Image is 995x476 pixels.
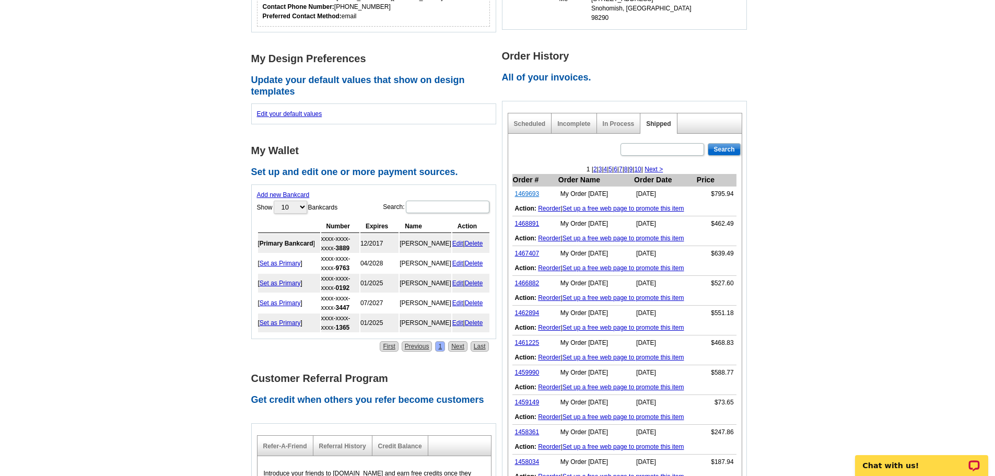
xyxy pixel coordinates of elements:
td: [DATE] [634,455,696,470]
td: $73.65 [696,395,736,410]
a: Reorder [538,384,560,391]
a: Edit [452,319,463,327]
a: 6 [614,166,617,173]
td: $551.18 [696,306,736,321]
td: My Order [DATE] [558,246,634,261]
td: My Order [DATE] [558,306,634,321]
th: Expires [360,220,399,233]
b: Action: [515,324,536,331]
td: [ ] [258,254,320,273]
a: Reorder [538,413,560,421]
a: 1458034 [515,458,540,466]
a: Next > [645,166,663,173]
a: 1466882 [515,280,540,287]
td: xxxx-xxxx-xxxx- [321,254,359,273]
td: [ ] [258,274,320,293]
td: [ ] [258,234,320,253]
td: | [512,350,736,365]
td: xxxx-xxxx-xxxx- [321,274,359,293]
td: | [512,320,736,335]
a: 8 [624,166,628,173]
td: [DATE] [634,425,696,440]
td: | [512,231,736,246]
td: [DATE] [634,306,696,321]
b: Action: [515,384,536,391]
a: 1462894 [515,309,540,317]
td: My Order [DATE] [558,335,634,351]
a: Set up a free web page to promote this item [563,413,684,421]
td: [PERSON_NAME] [400,254,451,273]
td: | [452,234,489,253]
td: [ ] [258,314,320,332]
a: Edit [452,240,463,247]
th: Name [400,220,451,233]
td: 07/2027 [360,294,399,312]
strong: 0192 [336,284,350,292]
b: Action: [515,354,536,361]
a: Delete [465,319,483,327]
label: Search: [383,200,490,214]
a: Edit [452,260,463,267]
td: [DATE] [634,335,696,351]
td: My Order [DATE] [558,455,634,470]
a: Set up a free web page to promote this item [563,235,684,242]
td: $187.94 [696,455,736,470]
h1: Order History [502,51,753,62]
td: [PERSON_NAME] [400,314,451,332]
a: Reorder [538,205,560,212]
a: Set up a free web page to promote this item [563,205,684,212]
td: | [512,439,736,455]
td: My Order [DATE] [558,276,634,291]
a: Delete [465,260,483,267]
td: 04/2028 [360,254,399,273]
a: Set as Primary [260,319,301,327]
td: My Order [DATE] [558,365,634,380]
a: Edit [452,280,463,287]
td: | [452,254,489,273]
th: Order Name [558,174,634,187]
a: Refer-A-Friend [263,443,307,450]
a: Reorder [538,294,560,301]
a: Shipped [646,120,671,127]
a: Reorder [538,354,560,361]
td: | [452,274,489,293]
td: My Order [DATE] [558,395,634,410]
a: Previous [402,341,432,352]
label: Show Bankcards [257,200,338,215]
b: Action: [515,294,536,301]
th: Order # [512,174,558,187]
a: Set as Primary [260,299,301,307]
a: 1461225 [515,339,540,346]
td: [DATE] [634,216,696,231]
a: 2 [593,166,597,173]
a: 1459149 [515,399,540,406]
td: | [512,261,736,276]
a: Last [471,341,489,352]
td: xxxx-xxxx-xxxx- [321,314,359,332]
th: Order Date [634,174,696,187]
a: 9 [629,166,633,173]
td: $462.49 [696,216,736,231]
a: Reorder [538,264,560,272]
a: 1459990 [515,369,540,376]
a: Set up a free web page to promote this item [563,294,684,301]
td: [DATE] [634,246,696,261]
a: Referral History [319,443,366,450]
td: My Order [DATE] [558,425,634,440]
a: 4 [604,166,607,173]
td: | [512,380,736,395]
a: 1468891 [515,220,540,227]
a: Set up a free web page to promote this item [563,443,684,450]
a: Next [448,341,467,352]
a: First [380,341,398,352]
b: Action: [515,205,536,212]
a: Set up a free web page to promote this item [563,384,684,391]
input: Search: [406,201,489,213]
div: 1 | | | | | | | | | | [508,165,742,174]
td: | [512,201,736,216]
b: Action: [515,235,536,242]
h2: Get credit when others you refer become customers [251,394,502,406]
h1: My Design Preferences [251,53,502,64]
